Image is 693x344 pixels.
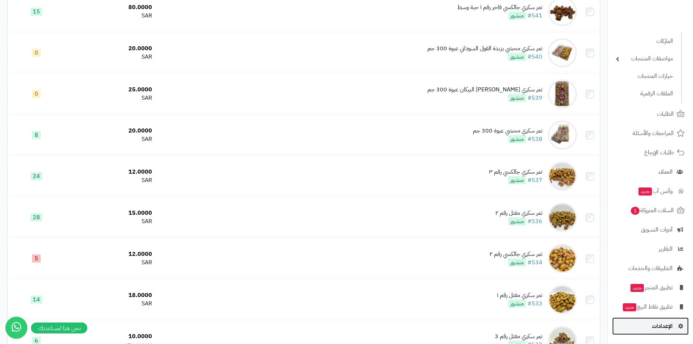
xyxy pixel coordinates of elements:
[68,44,152,53] div: 20.0000
[68,135,152,143] div: SAR
[612,105,689,123] a: الطلبات
[630,282,673,293] span: تطبيق المتجر
[68,250,152,258] div: 12.0000
[630,284,644,292] span: جديد
[548,244,577,273] img: تمر سكري جالكسي رقم ٢
[548,120,577,150] img: تمر سكري محشي عبوة 300 جم
[68,127,152,135] div: 20.0000
[657,109,674,119] span: الطلبات
[32,90,41,98] span: 0
[630,205,674,216] span: السلات المتروكة
[659,244,673,254] span: التقارير
[427,44,542,53] div: تمر سكري محشي بزبدة الفول السوداني عبوة 300 جم
[508,258,526,266] span: منشور
[548,203,577,232] img: تمر سكري مفتل رقم ٢
[32,254,41,262] span: 5
[612,202,689,219] a: السلات المتروكة1
[644,20,686,36] img: logo-2.png
[31,172,42,180] span: 24
[631,207,640,215] span: 1
[548,162,577,191] img: تمر سكري جالكسي رقم ٣
[473,127,542,135] div: تمر سكري محشي عبوة 300 جم
[68,300,152,308] div: SAR
[641,225,673,235] span: أدوات التسويق
[548,79,577,108] img: تمر سكري محشي جوز البيكان عبوة 300 جم
[427,86,542,94] div: تمر سكري [PERSON_NAME] البيكان عبوة 300 جم
[612,182,689,200] a: وآتس آبجديد
[68,53,152,61] div: SAR
[612,124,689,142] a: المراجعات والأسئلة
[527,52,542,61] a: #540
[527,11,542,20] a: #541
[612,144,689,161] a: طلبات الإرجاع
[508,53,526,61] span: منشور
[527,94,542,102] a: #539
[612,163,689,181] a: العملاء
[68,176,152,185] div: SAR
[527,135,542,143] a: #538
[68,3,152,12] div: 80.0000
[527,217,542,226] a: #536
[628,263,673,273] span: التطبيقات والخدمات
[633,128,674,138] span: المراجعات والأسئلة
[508,135,526,143] span: منشور
[612,51,677,67] a: مواصفات المنتجات
[623,303,636,311] span: جديد
[638,187,652,195] span: جديد
[612,68,677,84] a: خيارات المنتجات
[508,176,526,184] span: منشور
[32,131,41,139] span: 8
[68,86,152,94] div: 25.0000
[495,209,542,217] div: تمر سكري مفتل رقم ٢
[508,300,526,308] span: منشور
[490,250,542,258] div: تمر سكري جالكسي رقم ٢
[638,186,673,196] span: وآتس آب
[612,240,689,258] a: التقارير
[548,38,577,67] img: تمر سكري محشي بزبدة الفول السوداني عبوة 300 جم
[31,296,42,304] span: 14
[68,94,152,102] div: SAR
[508,217,526,225] span: منشور
[658,167,673,177] span: العملاء
[612,317,689,335] a: الإعدادات
[68,291,152,300] div: 18.0000
[68,168,152,176] div: 12.0000
[612,86,677,102] a: الملفات الرقمية
[31,213,42,221] span: 28
[527,258,542,267] a: #534
[548,285,577,314] img: تمر سكري مفتل رقم ١
[457,3,542,12] div: تمر سكري جالكسي فاخر رقم ١ حبة وسط
[612,33,677,49] a: الماركات
[508,94,526,102] span: منشور
[68,209,152,217] div: 15.0000
[612,221,689,238] a: أدوات التسويق
[495,332,542,341] div: تمر سكري مفتل رقم 3
[527,299,542,308] a: #533
[508,12,526,20] span: منشور
[31,8,42,16] span: 15
[612,298,689,316] a: تطبيق نقاط البيعجديد
[644,147,674,158] span: طلبات الإرجاع
[527,176,542,185] a: #537
[128,332,152,341] span: 10.0000
[612,279,689,296] a: تطبيق المتجرجديد
[652,321,673,331] span: الإعدادات
[32,49,41,57] span: 0
[497,291,542,300] div: تمر سكري مفتل رقم ١
[68,12,152,20] div: SAR
[612,260,689,277] a: التطبيقات والخدمات
[68,258,152,267] div: SAR
[489,168,542,176] div: تمر سكري جالكسي رقم ٣
[68,217,152,226] div: SAR
[622,302,673,312] span: تطبيق نقاط البيع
